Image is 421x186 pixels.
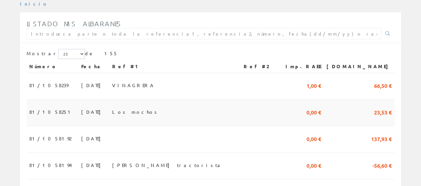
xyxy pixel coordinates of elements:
span: 81/1058194 [29,159,72,171]
th: [DOMAIN_NAME] [324,61,394,73]
span: 66,50 € [374,80,392,91]
th: Ref #2 [241,61,274,73]
span: [DATE] [81,159,104,171]
th: Imp.RAEE [274,61,324,73]
th: Ref #1 [109,61,241,73]
span: 0,00 € [307,106,321,117]
span: Los mochos [112,106,159,117]
input: Introduzca parte o toda la referencia1, referencia2, número, fecha(dd/mm/yy) o rango de fechas(dd... [27,28,381,39]
span: VINAGRERA [112,80,155,91]
span: [DATE] [81,106,104,117]
span: 23,53 € [374,106,392,117]
span: -56,60 € [372,159,392,171]
a: Inicio [20,1,48,7]
span: [DATE] [81,80,104,91]
div: de 155 [27,49,394,61]
span: 81/1058192 [29,133,71,144]
label: Mostrar [27,49,85,59]
span: [PERSON_NAME] tractorista [112,159,223,171]
select: Mostrar [58,49,85,59]
span: 1,00 € [307,80,321,91]
span: 137,93 € [371,133,392,144]
span: 0,00 € [307,159,321,171]
span: 81/1058251 [29,106,73,117]
span: 81/1058239 [29,80,68,91]
span: [DATE] [81,133,104,144]
span: 0,00 € [307,133,321,144]
th: Número [27,61,79,73]
span: Listado mis albaranes [27,20,121,28]
th: Fecha [79,61,109,73]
